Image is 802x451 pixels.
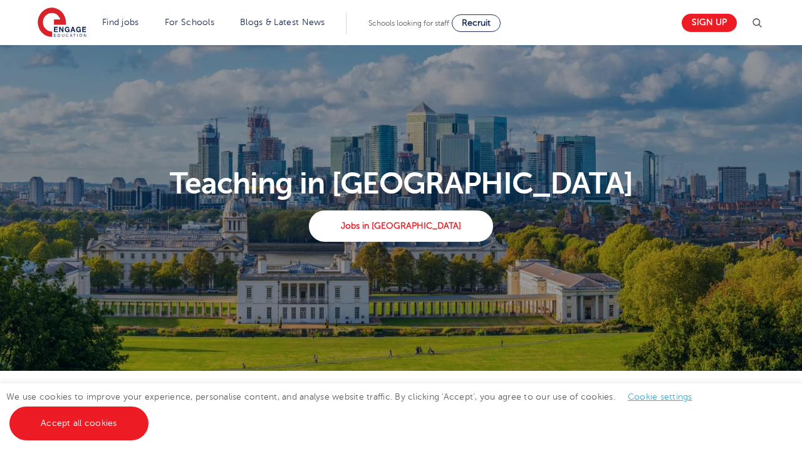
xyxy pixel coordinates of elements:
[309,210,492,242] a: Jobs in [GEOGRAPHIC_DATA]
[38,8,86,39] img: Engage Education
[628,392,692,402] a: Cookie settings
[240,18,325,27] a: Blogs & Latest News
[682,14,737,32] a: Sign up
[102,18,139,27] a: Find jobs
[31,168,772,199] p: Teaching in [GEOGRAPHIC_DATA]
[452,14,501,32] a: Recruit
[9,407,148,440] a: Accept all cookies
[368,19,449,28] span: Schools looking for staff
[165,18,214,27] a: For Schools
[6,392,705,428] span: We use cookies to improve your experience, personalise content, and analyse website traffic. By c...
[462,18,491,28] span: Recruit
